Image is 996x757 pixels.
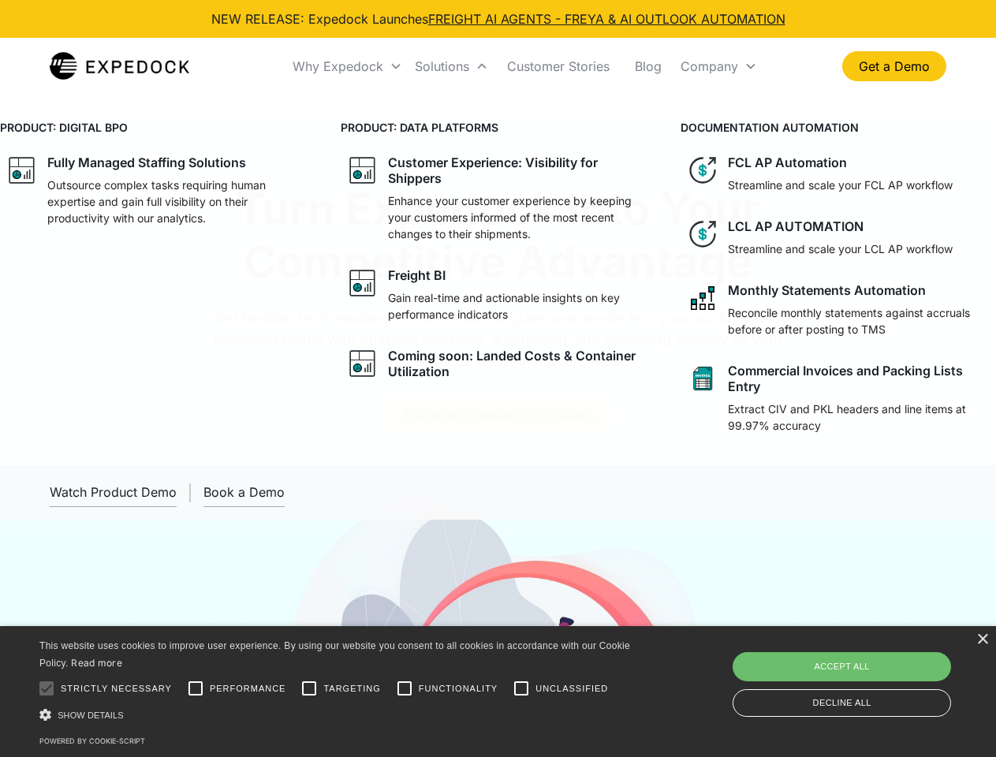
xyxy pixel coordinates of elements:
[50,50,189,82] img: Expedock Logo
[347,155,379,186] img: graph icon
[687,363,718,394] img: sheet icon
[687,218,718,250] img: dollar icon
[681,119,996,136] h4: DOCUMENTATION AUTOMATION
[50,50,189,82] a: home
[71,657,122,669] a: Read more
[50,484,177,500] div: Watch Product Demo
[687,155,718,186] img: dollar icon
[681,276,996,344] a: network like iconMonthly Statements AutomationReconcile monthly statements against accruals befor...
[341,261,656,329] a: graph iconFreight BIGain real-time and actionable insights on key performance indicators
[388,348,650,379] div: Coming soon: Landed Costs & Container Utilization
[323,682,380,695] span: Targeting
[39,707,636,723] div: Show details
[728,282,926,298] div: Monthly Statements Automation
[733,587,996,757] iframe: Chat Widget
[388,267,446,283] div: Freight BI
[728,401,990,434] p: Extract CIV and PKL headers and line items at 99.97% accuracy
[728,177,953,193] p: Streamline and scale your FCL AP workflow
[347,348,379,379] img: graph icon
[388,155,650,186] div: Customer Experience: Visibility for Shippers
[681,356,996,440] a: sheet iconCommercial Invoices and Packing Lists EntryExtract CIV and PKL headers and line items a...
[428,11,785,27] a: FREIGHT AI AGENTS - FREYA & AI OUTLOOK AUTOMATION
[674,39,763,93] div: Company
[203,478,285,507] a: Book a Demo
[681,212,996,263] a: dollar iconLCL AP AUTOMATIONStreamline and scale your LCL AP workflow
[728,155,847,170] div: FCL AP Automation
[681,58,738,74] div: Company
[728,304,990,337] p: Reconcile monthly statements against accruals before or after posting to TMS
[535,682,608,695] span: Unclassified
[47,155,246,170] div: Fully Managed Staffing Solutions
[728,218,864,234] div: LCL AP AUTOMATION
[341,119,656,136] h4: PRODUCT: DATA PLATFORMS
[61,682,172,695] span: Strictly necessary
[728,241,953,257] p: Streamline and scale your LCL AP workflow
[203,484,285,500] div: Book a Demo
[293,58,383,74] div: Why Expedock
[681,148,996,200] a: dollar iconFCL AP AutomationStreamline and scale your FCL AP workflow
[39,640,630,669] span: This website uses cookies to improve user experience. By using our website you consent to all coo...
[6,155,38,186] img: graph icon
[347,267,379,299] img: graph icon
[50,478,177,507] a: open lightbox
[622,39,674,93] a: Blog
[408,39,494,93] div: Solutions
[494,39,622,93] a: Customer Stories
[842,51,946,81] a: Get a Demo
[47,177,309,226] p: Outsource complex tasks requiring human expertise and gain full visibility on their productivity ...
[39,736,145,745] a: Powered by cookie-script
[419,682,498,695] span: Functionality
[210,682,286,695] span: Performance
[58,710,124,720] span: Show details
[388,289,650,323] p: Gain real-time and actionable insights on key performance indicators
[286,39,408,93] div: Why Expedock
[211,9,785,28] div: NEW RELEASE: Expedock Launches
[388,192,650,242] p: Enhance your customer experience by keeping your customers informed of the most recent changes to...
[415,58,469,74] div: Solutions
[341,148,656,248] a: graph iconCustomer Experience: Visibility for ShippersEnhance your customer experience by keeping...
[687,282,718,314] img: network like icon
[341,341,656,386] a: graph iconComing soon: Landed Costs & Container Utilization
[728,363,990,394] div: Commercial Invoices and Packing Lists Entry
